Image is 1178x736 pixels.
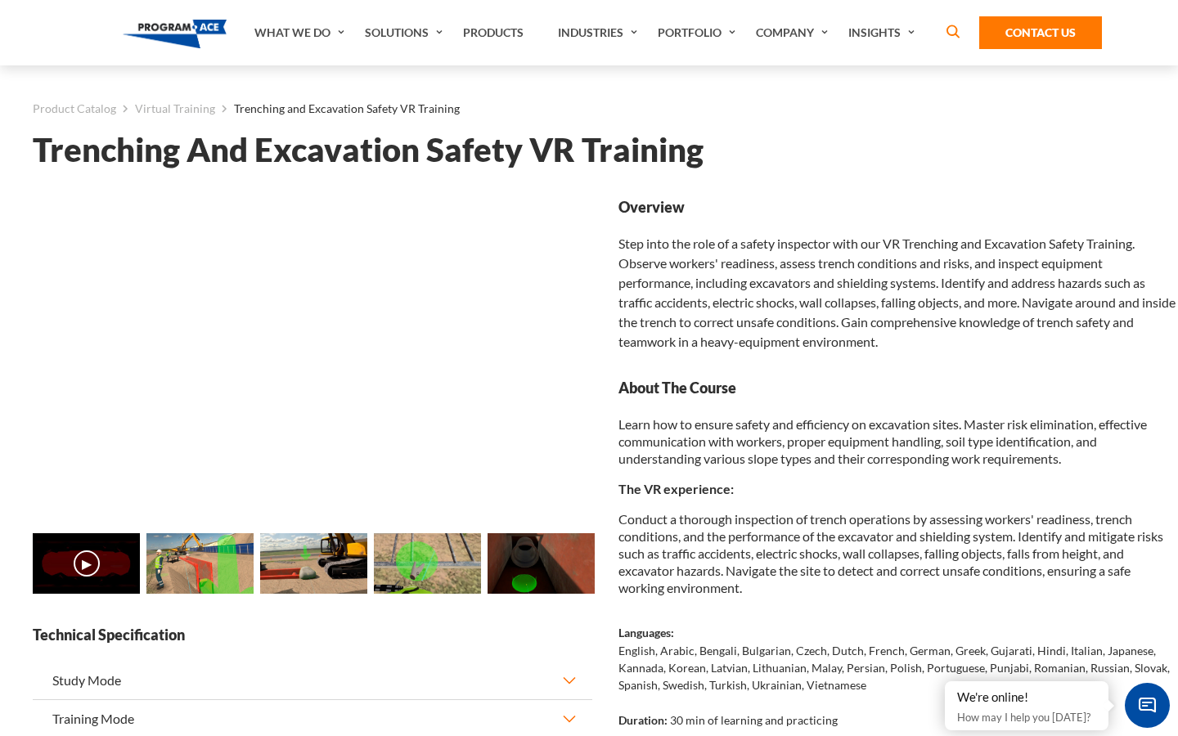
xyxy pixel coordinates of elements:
[33,625,592,645] strong: Technical Specification
[33,136,1178,164] h1: Trenching And Excavation Safety VR Training
[618,415,1178,467] p: Learn how to ensure safety and efficiency on excavation sites. Master risk elimination, effective...
[957,707,1096,727] p: How may I help you [DATE]?
[618,642,1178,693] p: English, Arabic, Bengali, Bulgarian, Czech, Dutch, French, German, Greek, Gujarati, Hindi, Italia...
[33,662,592,699] button: Study Mode
[260,533,367,594] img: Trenching and Excavation Safety VR Training - Preview 2
[618,713,668,727] strong: Duration:
[488,533,595,594] img: Trenching and Excavation Safety VR Training - Preview 4
[135,98,215,119] a: Virtual Training
[33,197,592,512] iframe: Trenching and Excavation Safety VR Training - Video 0
[957,689,1096,706] div: We're online!
[979,16,1102,49] a: Contact Us
[618,378,1178,398] strong: About The Course
[374,533,481,594] img: Trenching and Excavation Safety VR Training - Preview 3
[670,711,838,729] p: 30 min of learning and practicing
[146,533,254,594] img: Trenching and Excavation Safety VR Training - Preview 1
[618,626,674,640] strong: Languages:
[618,480,1178,497] p: The VR experience:
[33,98,1178,119] nav: breadcrumb
[618,197,1178,352] div: Step into the role of a safety inspector with our VR Trenching and Excavation Safety Training. Ob...
[215,98,460,119] li: Trenching and Excavation Safety VR Training
[1125,683,1170,728] span: Chat Widget
[33,533,140,594] img: Trenching and Excavation Safety VR Training - Video 0
[74,550,100,577] button: ▶
[33,98,116,119] a: Product Catalog
[618,510,1178,596] p: Conduct a thorough inspection of trench operations by assessing workers' readiness, trench condit...
[123,20,227,48] img: Program-Ace
[618,197,1178,218] strong: Overview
